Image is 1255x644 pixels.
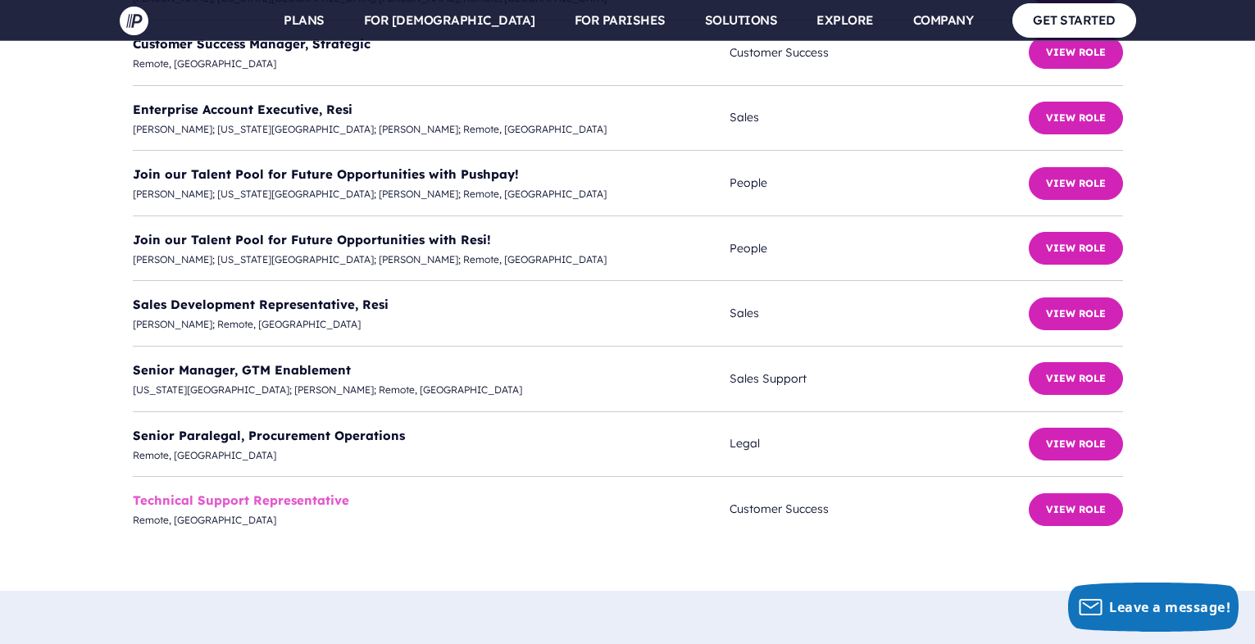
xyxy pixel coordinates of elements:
[730,303,1028,324] span: Sales
[730,43,1028,63] span: Customer Success
[133,511,730,529] span: Remote, [GEOGRAPHIC_DATA]
[1029,36,1123,69] button: View Role
[730,433,1028,454] span: Legal
[1029,428,1123,460] button: View Role
[1109,598,1230,616] span: Leave a message!
[1029,102,1123,134] button: View Role
[133,55,730,73] span: Remote, [GEOGRAPHIC_DATA]
[1012,3,1136,37] a: GET STARTED
[133,166,519,182] a: Join our Talent Pool for Future Opportunities with Pushpay!
[133,447,730,465] span: Remote, [GEOGRAPHIC_DATA]
[730,238,1028,259] span: People
[133,362,351,378] a: Senior Manager, GTM Enablement
[133,297,389,312] a: Sales Development Representative, Resi
[1029,493,1123,526] button: View Role
[133,102,352,117] a: Enterprise Account Executive, Resi
[133,428,405,443] a: Senior Paralegal, Procurement Operations
[730,369,1028,389] span: Sales Support
[730,107,1028,128] span: Sales
[133,492,349,508] a: Technical Support Representative
[1029,232,1123,265] button: View Role
[1029,362,1123,395] button: View Role
[730,499,1028,519] span: Customer Success
[1029,297,1123,330] button: View Role
[133,185,730,203] span: [PERSON_NAME]; [US_STATE][GEOGRAPHIC_DATA]; [PERSON_NAME]; Remote, [GEOGRAPHIC_DATA]
[133,381,730,399] span: [US_STATE][GEOGRAPHIC_DATA]; [PERSON_NAME]; Remote, [GEOGRAPHIC_DATA]
[1029,167,1123,200] button: View Role
[133,251,730,269] span: [PERSON_NAME]; [US_STATE][GEOGRAPHIC_DATA]; [PERSON_NAME]; Remote, [GEOGRAPHIC_DATA]
[730,173,1028,193] span: People
[133,36,371,52] a: Customer Success Manager, Strategic
[133,120,730,138] span: [PERSON_NAME]; [US_STATE][GEOGRAPHIC_DATA]; [PERSON_NAME]; Remote, [GEOGRAPHIC_DATA]
[1068,583,1239,632] button: Leave a message!
[133,315,730,333] span: [PERSON_NAME]; Remote, [GEOGRAPHIC_DATA]
[133,232,491,247] a: Join our Talent Pool for Future Opportunities with Resi!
